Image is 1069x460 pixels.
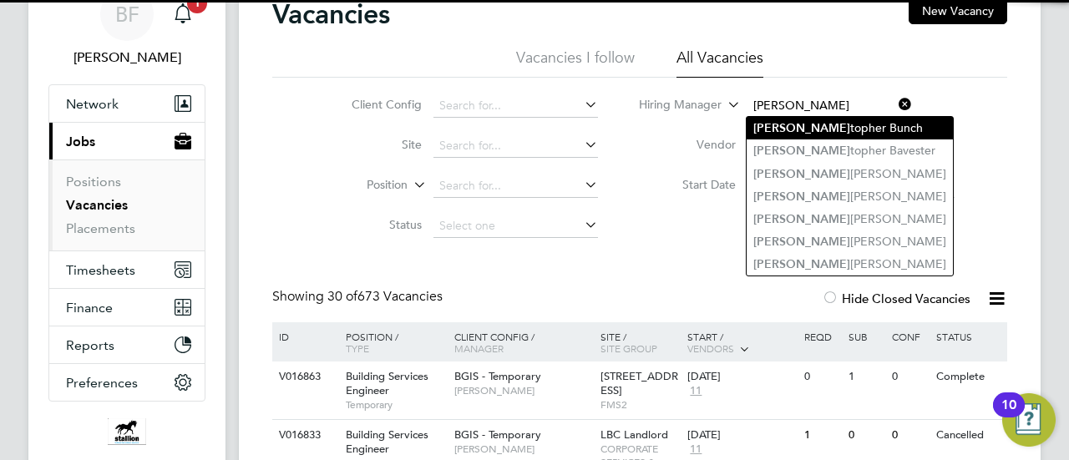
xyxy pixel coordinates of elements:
span: Reports [66,337,114,353]
div: Reqd [800,322,844,351]
span: Type [346,341,369,355]
button: Timesheets [49,251,205,288]
div: ID [275,322,333,351]
b: [PERSON_NAME] [753,257,850,271]
div: Sub [844,322,888,351]
span: Bobby Fuller [48,48,205,68]
button: Jobs [49,123,205,159]
label: Hiring Manager [626,97,722,114]
span: Building Services Engineer [346,369,428,397]
label: Client Config [326,97,422,112]
div: Conf [888,322,931,351]
div: Position / [333,322,450,362]
div: 1 [800,420,844,451]
span: 30 of [327,288,357,305]
div: 0 [888,361,931,392]
span: Manager [454,341,504,355]
input: Search for... [433,174,598,198]
span: BGIS - Temporary [454,369,541,383]
b: [PERSON_NAME] [753,235,850,249]
div: [DATE] [687,428,796,442]
div: V016863 [275,361,333,392]
button: Finance [49,289,205,326]
span: Vendors [687,341,734,355]
div: 0 [844,420,888,451]
span: 11 [687,384,704,398]
span: Network [66,96,119,112]
div: Cancelled [932,420,1005,451]
label: Vendor [640,137,736,152]
li: [PERSON_NAME] [747,163,953,185]
div: Jobs [49,159,205,250]
div: [DATE] [687,370,796,384]
span: BGIS - Temporary [454,427,541,442]
div: Site / [596,322,684,362]
span: Timesheets [66,262,135,278]
span: Temporary [346,398,446,412]
a: Vacancies [66,197,128,213]
span: Jobs [66,134,95,149]
b: [PERSON_NAME] [753,212,850,226]
label: Status [326,217,422,232]
li: topher Bunch [747,117,953,139]
li: [PERSON_NAME] [747,208,953,230]
input: Search for... [433,134,598,158]
span: [STREET_ADDRESS] [600,369,678,397]
li: [PERSON_NAME] [747,230,953,253]
label: Hide Closed Vacancies [822,291,970,306]
div: Complete [932,361,1005,392]
div: 1 [844,361,888,392]
b: [PERSON_NAME] [753,121,850,135]
span: [PERSON_NAME] [454,384,592,397]
div: Showing [272,288,446,306]
li: topher Bavester [747,139,953,162]
span: 11 [687,442,704,457]
input: Search for... [433,94,598,118]
div: Status [932,322,1005,351]
div: 0 [888,420,931,451]
span: FMS2 [600,398,680,412]
button: Preferences [49,364,205,401]
input: Search for... [747,94,912,118]
input: Select one [433,215,598,238]
a: Placements [66,220,135,236]
span: BF [115,3,139,25]
label: Position [312,177,408,194]
span: 673 Vacancies [327,288,443,305]
span: Preferences [66,375,138,391]
img: stallionrecruitment-logo-retina.png [108,418,146,445]
label: Start Date [640,177,736,192]
button: Reports [49,326,205,363]
div: Start / [683,322,800,364]
div: Client Config / [450,322,596,362]
a: Go to home page [48,418,205,445]
div: 10 [1001,405,1016,427]
b: [PERSON_NAME] [753,167,850,181]
span: Building Services Engineer [346,427,428,456]
b: [PERSON_NAME] [753,144,850,158]
span: LBC Landlord [600,427,668,442]
button: Network [49,85,205,122]
a: Positions [66,174,121,190]
div: 0 [800,361,844,392]
label: Site [326,137,422,152]
li: [PERSON_NAME] [747,185,953,208]
button: Open Resource Center, 10 new notifications [1002,393,1056,447]
span: Site Group [600,341,657,355]
div: V016833 [275,420,333,451]
li: Vacancies I follow [516,48,635,78]
span: Finance [66,300,113,316]
span: [PERSON_NAME] [454,442,592,456]
li: [PERSON_NAME] [747,253,953,275]
b: [PERSON_NAME] [753,190,850,204]
li: All Vacancies [676,48,763,78]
